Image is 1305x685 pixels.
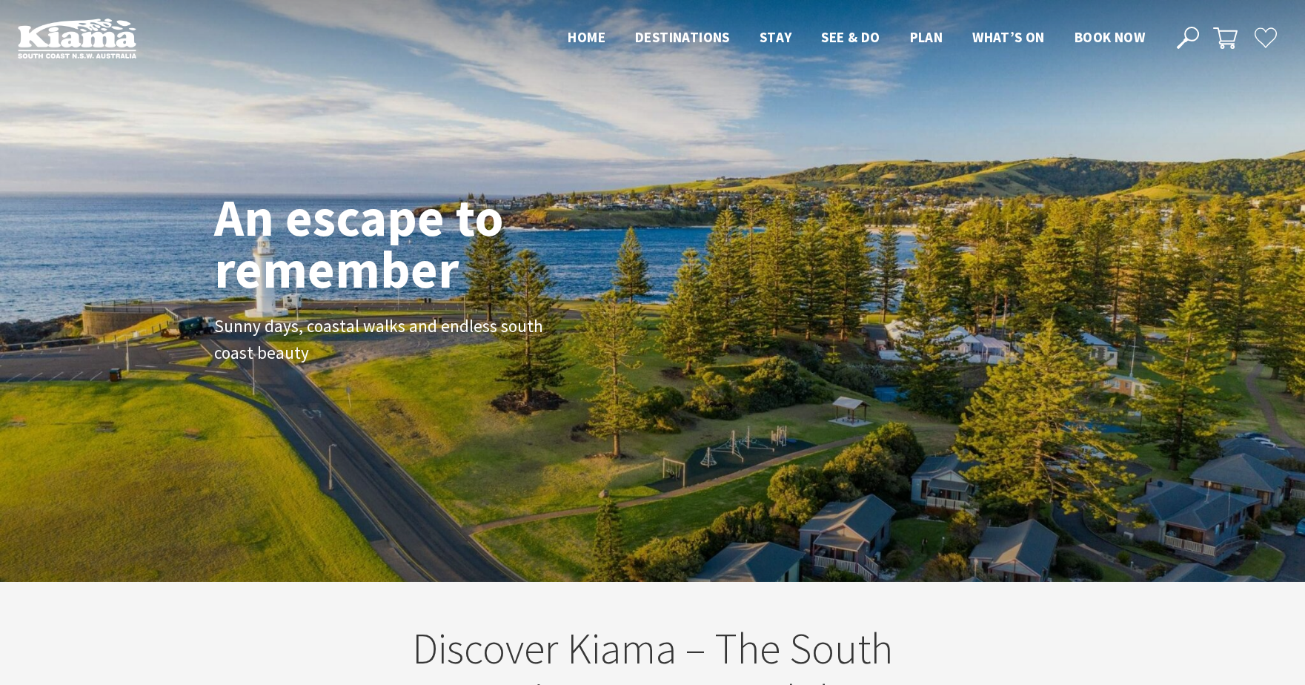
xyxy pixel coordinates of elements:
[635,28,730,46] span: Destinations
[1075,28,1145,46] span: Book now
[910,28,943,46] span: Plan
[214,191,622,295] h1: An escape to remember
[760,28,792,46] span: Stay
[18,18,136,59] img: Kiama Logo
[568,28,605,46] span: Home
[972,28,1045,46] span: What’s On
[821,28,880,46] span: See & Do
[214,313,548,368] p: Sunny days, coastal walks and endless south coast beauty
[553,26,1160,50] nav: Main Menu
